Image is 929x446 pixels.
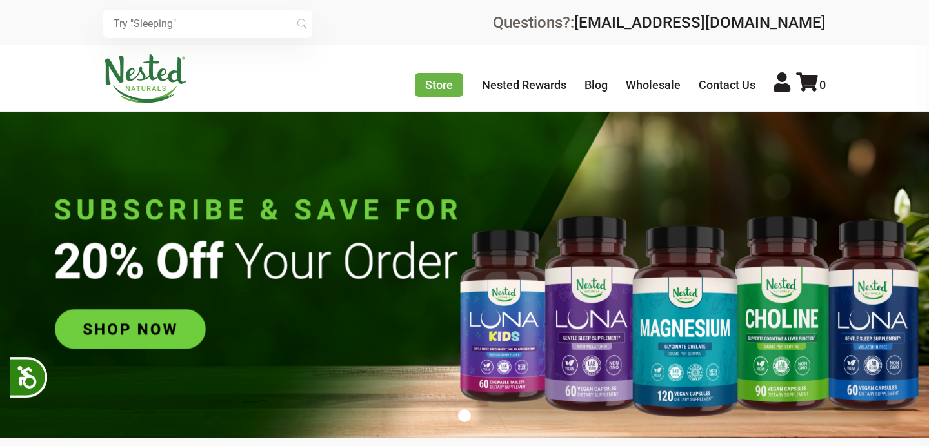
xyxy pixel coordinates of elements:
[458,409,471,422] button: 1 of 1
[699,78,755,92] a: Contact Us
[584,78,608,92] a: Blog
[819,78,826,92] span: 0
[493,15,826,30] div: Questions?:
[574,14,826,32] a: [EMAIL_ADDRESS][DOMAIN_NAME]
[796,78,826,92] a: 0
[482,78,566,92] a: Nested Rewards
[415,73,463,97] a: Store
[103,10,312,38] input: Try "Sleeping"
[626,78,681,92] a: Wholesale
[103,54,187,103] img: Nested Naturals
